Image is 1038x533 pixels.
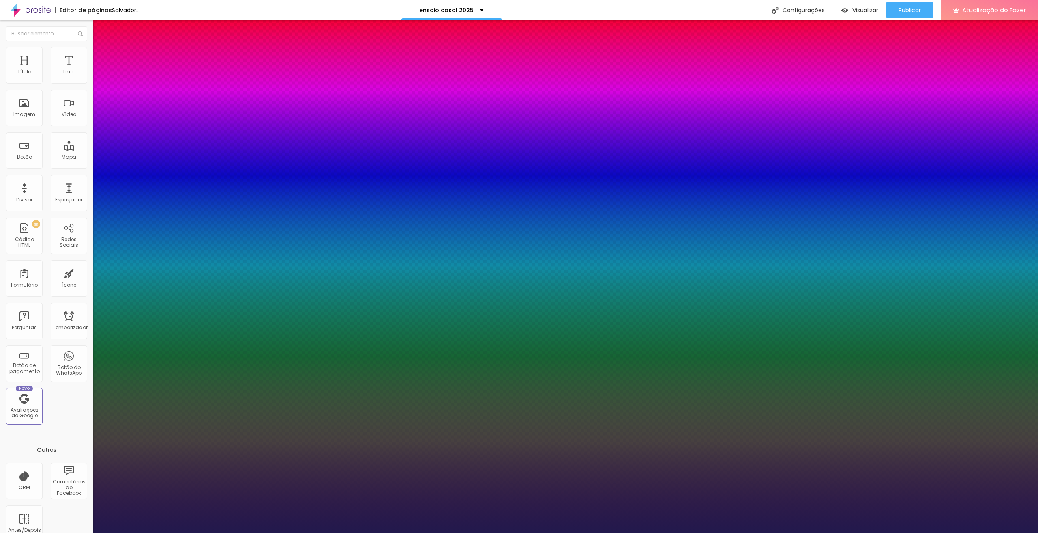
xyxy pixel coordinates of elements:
button: Visualizar [833,2,886,18]
font: ensaio casal 2025 [419,6,474,14]
font: Botão do WhatsApp [56,364,82,376]
font: Salvador... [112,6,140,14]
font: Código HTML [15,236,34,248]
input: Buscar elemento [6,26,87,41]
font: Temporizador [53,324,88,331]
font: Texto [62,68,75,75]
font: Divisor [16,196,32,203]
font: Outros [37,446,56,454]
img: view-1.svg [841,7,848,14]
img: Ícone [78,31,83,36]
font: Comentários do Facebook [53,478,86,497]
font: Novo [19,386,30,391]
font: Avaliações do Google [11,406,39,419]
font: Botão [17,153,32,160]
font: Botão de pagamento [9,362,40,374]
font: Mapa [62,153,76,160]
font: Formulário [11,281,38,288]
font: Perguntas [12,324,37,331]
font: Atualização do Fazer [962,6,1026,14]
font: Vídeo [62,111,76,118]
font: Visualizar [852,6,878,14]
img: Ícone [772,7,778,14]
font: Configurações [783,6,825,14]
font: CRM [19,484,30,491]
font: Imagem [13,111,35,118]
font: Redes Sociais [60,236,78,248]
font: Editor de páginas [60,6,112,14]
font: Espaçador [55,196,83,203]
font: Ícone [62,281,76,288]
font: Título [17,68,31,75]
button: Publicar [886,2,933,18]
font: Publicar [899,6,921,14]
